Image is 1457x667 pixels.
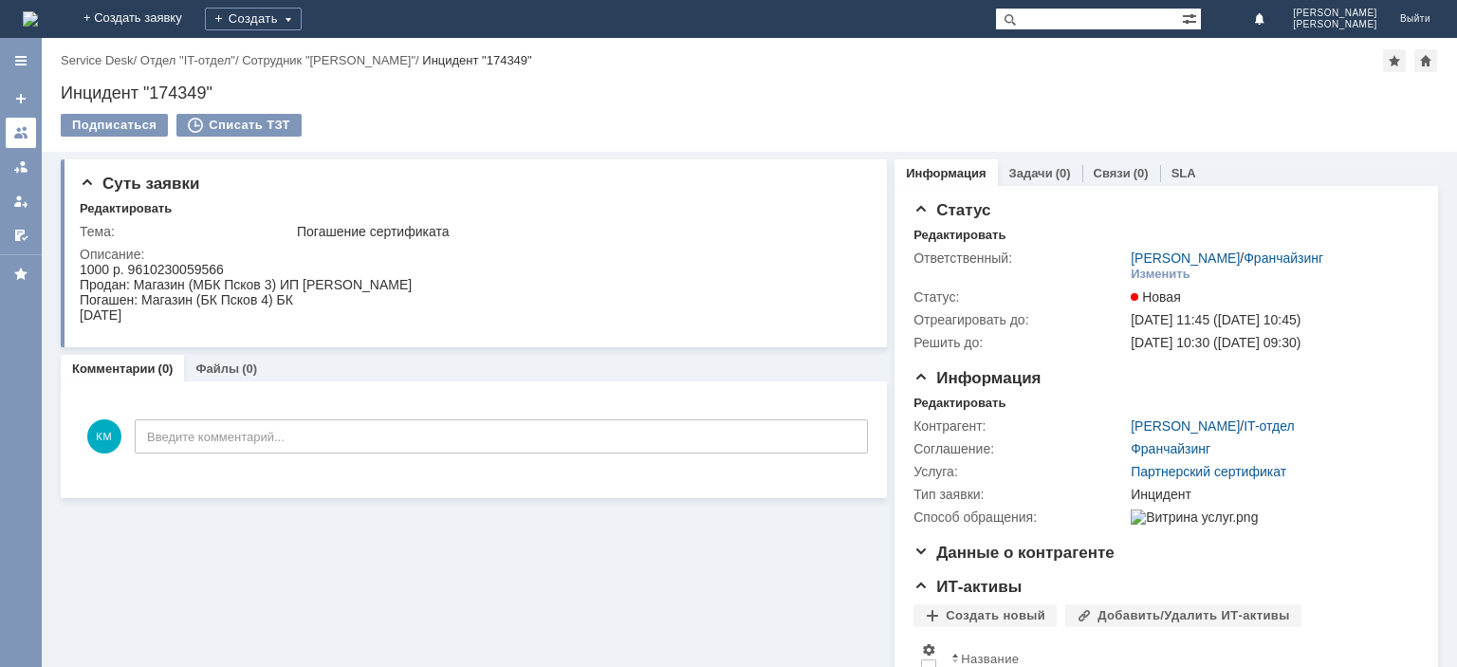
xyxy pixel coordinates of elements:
span: [PERSON_NAME] [1293,19,1377,30]
a: SLA [1171,166,1196,180]
a: IT-отдел [1244,418,1294,434]
span: Настройки [921,642,936,658]
span: Суть заявки [80,175,199,193]
div: (0) [242,361,257,376]
div: Редактировать [913,396,1005,411]
span: Расширенный поиск [1182,9,1201,27]
span: Информация [913,369,1041,387]
a: Сотрудник "[PERSON_NAME]" [242,53,415,67]
div: Инцидент [1131,487,1410,502]
a: Service Desk [61,53,134,67]
div: Изменить [1131,267,1190,282]
a: Франчайзинг [1244,250,1323,266]
a: [PERSON_NAME] [1131,250,1240,266]
div: Статус: [913,289,1127,305]
div: Название [961,652,1019,666]
img: Витрина услуг.png [1131,510,1258,525]
a: Задачи [1009,166,1053,180]
a: Связи [1094,166,1131,180]
span: КМ [87,419,121,454]
a: Перейти на домашнюю страницу [23,11,38,27]
a: Информация [906,166,986,180]
div: Решить до: [913,335,1127,350]
div: Редактировать [913,228,1005,243]
div: / [61,53,140,67]
a: Партнерский сертификат [1131,464,1286,479]
span: Данные о контрагенте [913,544,1115,562]
div: Погашение сертификата [297,224,860,239]
div: Инцидент "174349" [61,83,1438,102]
a: Отдел "IT-отдел" [140,53,235,67]
a: Мои согласования [6,220,36,250]
div: (0) [158,361,174,376]
div: Соглашение: [913,441,1127,456]
div: / [242,53,422,67]
div: Создать [205,8,302,30]
div: Ответственный: [913,250,1127,266]
img: logo [23,11,38,27]
div: Отреагировать до: [913,312,1127,327]
div: Сделать домашней страницей [1414,49,1437,72]
div: / [140,53,242,67]
span: [DATE] 10:30 ([DATE] 09:30) [1131,335,1300,350]
div: Тип заявки: [913,487,1127,502]
span: Новая [1131,289,1181,305]
a: Комментарии [72,361,156,376]
a: Заявки на командах [6,118,36,148]
div: (0) [1056,166,1071,180]
div: Способ обращения: [913,510,1127,525]
div: Тема: [80,224,293,239]
div: Редактировать [80,201,172,216]
div: Инцидент "174349" [422,53,531,67]
a: Мои заявки [6,186,36,216]
a: Файлы [195,361,239,376]
div: (0) [1134,166,1149,180]
div: / [1131,418,1294,434]
div: Контрагент: [913,418,1127,434]
a: Создать заявку [6,83,36,114]
span: ИТ-активы [913,578,1022,596]
div: Добавить в избранное [1383,49,1406,72]
span: Статус [913,201,990,219]
div: / [1131,250,1323,266]
a: [PERSON_NAME] [1131,418,1240,434]
a: Франчайзинг [1131,441,1210,456]
span: [DATE] 11:45 ([DATE] 10:45) [1131,312,1300,327]
div: Услуга: [913,464,1127,479]
span: [PERSON_NAME] [1293,8,1377,19]
a: Заявки в моей ответственности [6,152,36,182]
div: Описание: [80,247,864,262]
